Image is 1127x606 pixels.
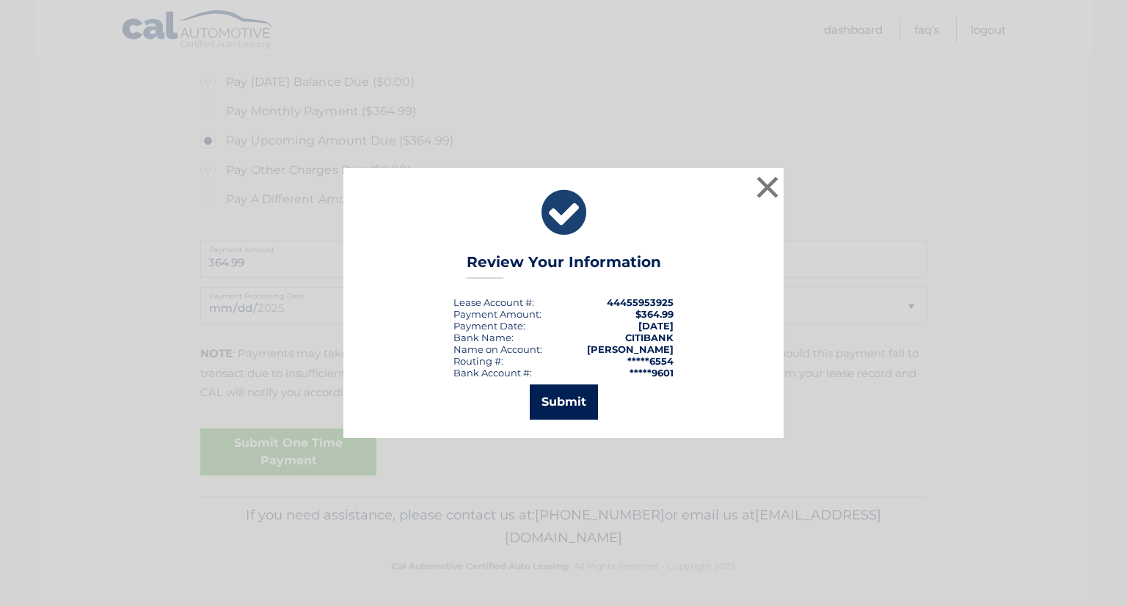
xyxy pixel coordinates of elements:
[453,296,534,308] div: Lease Account #:
[635,308,674,320] span: $364.99
[753,172,782,202] button: ×
[453,343,542,355] div: Name on Account:
[453,332,514,343] div: Bank Name:
[625,332,674,343] strong: CITIBANK
[453,367,532,379] div: Bank Account #:
[587,343,674,355] strong: [PERSON_NAME]
[467,253,661,279] h3: Review Your Information
[453,308,541,320] div: Payment Amount:
[453,320,525,332] div: :
[453,320,523,332] span: Payment Date
[453,355,503,367] div: Routing #:
[607,296,674,308] strong: 44455953925
[638,320,674,332] span: [DATE]
[530,384,598,420] button: Submit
